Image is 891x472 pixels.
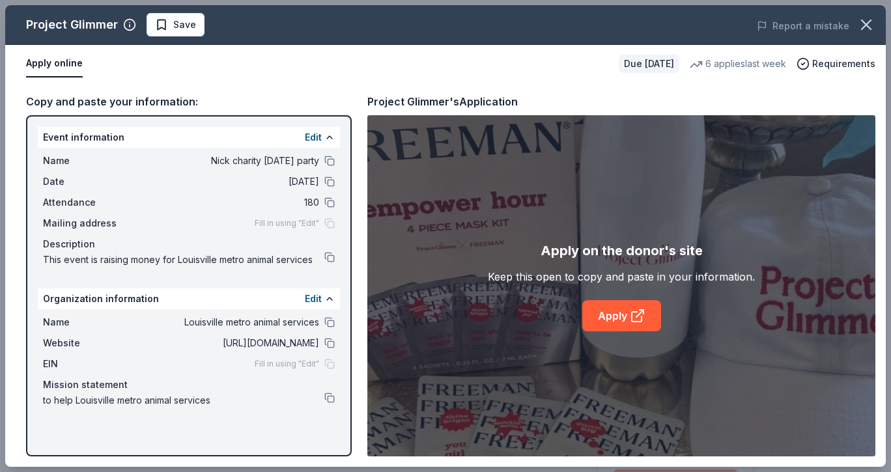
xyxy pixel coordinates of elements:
span: to help Louisville metro animal services [43,393,324,408]
span: Name [43,314,130,330]
button: Edit [305,130,322,145]
button: Save [147,13,205,36]
button: Edit [305,291,322,307]
span: Nick charity [DATE] party [130,153,319,169]
span: Attendance [43,195,130,210]
span: 180 [130,195,319,210]
div: Organization information [38,288,340,309]
div: Keep this open to copy and paste in your information. [488,269,755,285]
button: Requirements [797,56,875,72]
span: Louisville metro animal services [130,314,319,330]
div: Copy and paste your information: [26,93,352,110]
span: [URL][DOMAIN_NAME] [130,335,319,351]
span: Date [43,174,130,189]
div: Event information [38,127,340,148]
div: Apply on the donor's site [541,240,703,261]
a: Apply [582,300,661,331]
span: Website [43,335,130,351]
span: Name [43,153,130,169]
span: [DATE] [130,174,319,189]
div: Due [DATE] [619,55,679,73]
span: Save [173,17,196,33]
button: Apply online [26,50,83,77]
div: 6 applies last week [690,56,786,72]
div: Project Glimmer's Application [367,93,518,110]
span: Requirements [812,56,875,72]
span: Fill in using "Edit" [255,218,319,229]
div: Project Glimmer [26,14,118,35]
div: Description [43,236,335,252]
span: Mailing address [43,215,130,231]
button: Report a mistake [757,18,849,34]
span: Fill in using "Edit" [255,359,319,369]
div: Mission statement [43,377,335,393]
span: This event is raising money for Louisville metro animal services [43,252,324,268]
span: EIN [43,356,130,372]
